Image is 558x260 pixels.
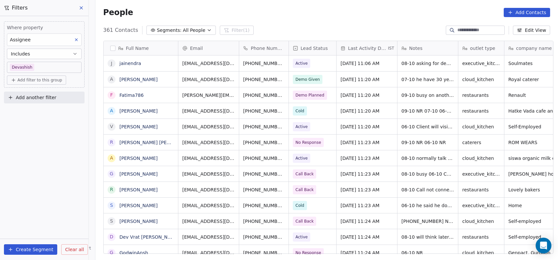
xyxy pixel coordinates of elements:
[504,8,550,17] button: Add Contacts
[341,108,393,114] span: [DATE] 11:20 AM
[243,155,285,162] span: [PHONE_NUMBER]
[104,41,178,55] div: Full Name
[103,26,138,34] span: 361 Contacts
[119,124,158,129] a: [PERSON_NAME]
[462,234,500,240] span: restaurants
[110,170,113,177] div: G
[341,92,393,98] span: [DATE] 11:20 AM
[401,123,454,130] span: 06-10 Client will visit for onsite demo, will tell later
[119,156,158,161] a: [PERSON_NAME]
[182,92,235,98] span: [PERSON_NAME][EMAIL_ADDRESS][DOMAIN_NAME]
[183,27,205,34] span: All People
[243,60,285,67] span: [PHONE_NUMBER]
[110,107,113,114] div: A
[462,186,500,193] span: restaurants
[295,234,308,240] span: Active
[182,123,235,130] span: [EMAIL_ADDRESS][DOMAIN_NAME]
[401,218,454,225] span: [PHONE_NUMBER] NR 06-10 call me [PERSON_NAME]
[462,171,500,177] span: executive_kitchens
[54,246,91,251] a: Help & Support
[295,92,324,98] span: Demo Planned
[295,249,321,256] span: No Response
[119,187,158,192] a: [PERSON_NAME]
[388,46,394,51] span: IST
[243,123,285,130] span: [PHONE_NUMBER]
[341,155,393,162] span: [DATE] 11:23 AM
[397,41,458,55] div: Notes
[110,92,113,98] div: F
[243,218,285,225] span: [PHONE_NUMBER]
[182,171,235,177] span: [EMAIL_ADDRESS][DOMAIN_NAME]
[462,60,500,67] span: executive_kitchens
[182,60,235,67] span: [EMAIL_ADDRESS][DOMAIN_NAME]
[348,45,387,52] span: Last Activity Date
[401,171,454,177] span: 08-10 busy 06-10 Currently in a meeting, details sent on whtsapp
[401,249,454,256] span: 06-10 NR
[119,93,144,98] a: Fatima786
[295,155,308,162] span: Active
[243,76,285,83] span: [PHONE_NUMBER]
[516,45,552,52] span: company name
[190,45,203,52] span: Email
[110,233,113,240] div: D
[119,234,179,240] a: Dev Vrat [PERSON_NAME]
[458,41,504,55] div: outlet type
[401,108,454,114] span: 09-10 NR 07-10 06-10 NR
[462,249,500,256] span: cloud_kitchen
[243,108,285,114] span: [PHONE_NUMBER]
[341,123,393,130] span: [DATE] 11:20 AM
[470,45,495,52] span: outlet type
[295,171,314,177] span: Call Back
[119,219,158,224] a: [PERSON_NAME]
[401,76,454,83] span: 07-10 he have 30 years experience in hotel industry inc govt of [GEOGRAPHIC_DATA] and [GEOGRAPHIC...
[243,92,285,98] span: [PHONE_NUMBER]
[295,108,304,114] span: Cold
[119,203,158,208] a: [PERSON_NAME]
[61,246,91,251] span: Help & Support
[104,55,178,254] div: grid
[401,60,454,67] span: 08-10 asking for demo in [GEOGRAPHIC_DATA], will tell later for virtual demo 07-10 details sent o...
[401,186,454,193] span: 08-10 Call not connected 06-10 call me at 4pm
[110,155,113,162] div: A
[182,139,235,146] span: [EMAIL_ADDRESS][DOMAIN_NAME]
[295,60,308,67] span: Active
[337,41,397,55] div: Last Activity DateIST
[243,234,285,240] span: [PHONE_NUMBER]
[295,139,321,146] span: No Response
[110,186,113,193] div: r
[401,155,454,162] span: 08-10 normally talk for relation building, current location of our head office sent 06-10 WA sent...
[341,202,393,209] span: [DATE] 11:23 AM
[341,234,393,240] span: [DATE] 11:24 AM
[341,171,393,177] span: [DATE] 11:23 AM
[462,76,500,83] span: cloud_kitchen
[462,108,500,114] span: restaurants
[295,202,304,209] span: Cold
[536,238,551,253] div: Open Intercom Messenger
[119,250,148,255] a: GodwinAnsh
[182,249,235,256] span: [EMAIL_ADDRESS][DOMAIN_NAME]
[220,26,254,35] button: Filter(1)
[462,92,500,98] span: restaurants
[111,60,112,67] div: j
[341,218,393,225] span: [DATE] 11:24 AM
[182,108,235,114] span: [EMAIL_ADDRESS][DOMAIN_NAME]
[126,45,149,52] span: Full Name
[295,186,314,193] span: Call Back
[401,139,454,146] span: 09-10 NR 06-10 NR
[409,45,422,52] span: Notes
[182,202,235,209] span: [EMAIL_ADDRESS][DOMAIN_NAME]
[513,26,550,35] button: Edit View
[341,76,393,83] span: [DATE] 11:20 AM
[462,218,500,225] span: cloud_kitchen
[401,92,454,98] span: 09-10 busy on another call 07-10 demo plan for [DATE] 06-10 planning to open cafe n coffee cafe
[243,186,285,193] span: [PHONE_NUMBER]
[119,108,158,114] a: [PERSON_NAME]
[110,76,113,83] div: A
[110,139,113,146] div: R
[119,140,197,145] a: [PERSON_NAME] [PERSON_NAME]
[243,139,285,146] span: [PHONE_NUMBER]
[178,41,239,55] div: Email
[341,139,393,146] span: [DATE] 11:23 AM
[341,186,393,193] span: [DATE] 11:23 AM
[182,218,235,225] span: [EMAIL_ADDRESS][DOMAIN_NAME]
